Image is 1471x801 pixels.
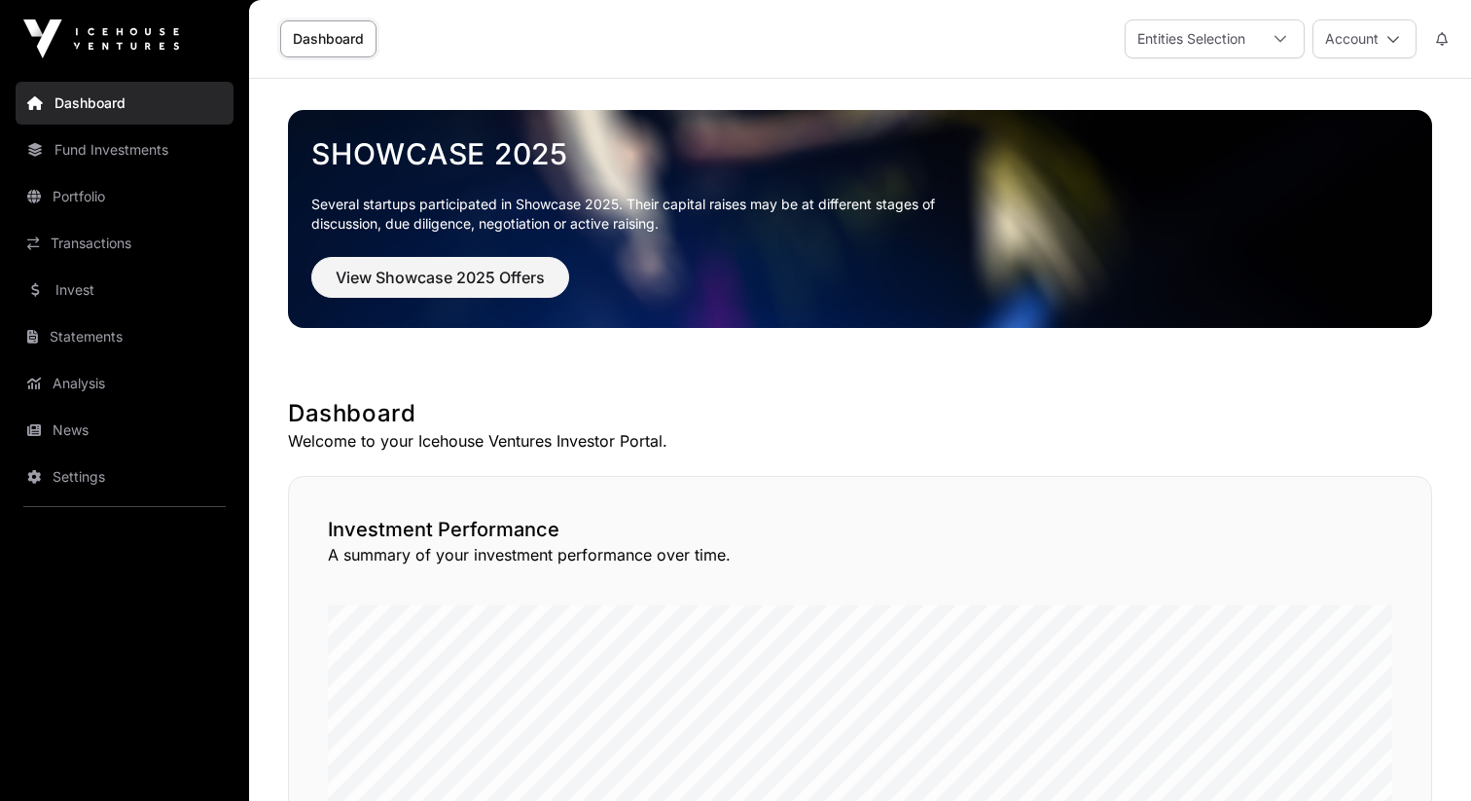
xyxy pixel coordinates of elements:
a: Settings [16,455,233,498]
a: View Showcase 2025 Offers [311,276,569,296]
a: Statements [16,315,233,358]
a: Fund Investments [16,128,233,171]
p: Several startups participated in Showcase 2025. Their capital raises may be at different stages o... [311,195,965,234]
img: Showcase 2025 [288,110,1432,328]
div: Entities Selection [1126,20,1257,57]
h1: Dashboard [288,398,1432,429]
a: News [16,409,233,452]
a: Transactions [16,222,233,265]
a: Dashboard [280,20,377,57]
span: View Showcase 2025 Offers [336,266,545,289]
h2: Investment Performance [328,516,1392,543]
a: Showcase 2025 [311,136,1409,171]
p: Welcome to your Icehouse Ventures Investor Portal. [288,429,1432,453]
button: View Showcase 2025 Offers [311,257,569,298]
a: Portfolio [16,175,233,218]
a: Dashboard [16,82,233,125]
p: A summary of your investment performance over time. [328,543,1392,566]
a: Analysis [16,362,233,405]
button: Account [1312,19,1417,58]
img: Icehouse Ventures Logo [23,19,179,58]
a: Invest [16,269,233,311]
